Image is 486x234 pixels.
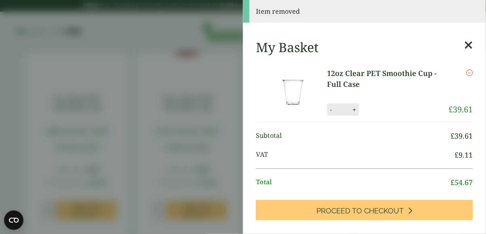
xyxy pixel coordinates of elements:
span: £ [451,131,455,141]
span: £ [449,104,453,115]
bdi: 39.61 [449,104,473,115]
h2: My Basket [256,40,318,55]
span: £ [451,177,455,187]
a: 12oz Clear PET Smoothie Cup - Full Case [327,68,449,90]
button: + [350,106,358,113]
button: Open CMP widget [4,211,23,230]
bdi: 54.67 [451,177,473,187]
span: VAT [256,150,455,160]
a: Proceed to Checkout [256,200,473,220]
a: Remove this item [467,68,473,78]
span: Subtotal [256,131,451,141]
bdi: 39.61 [451,131,473,141]
button: - [328,106,334,113]
span: Proceed to Checkout [317,207,404,215]
span: £ [455,150,459,160]
span: Total [256,177,451,188]
bdi: 9.11 [455,150,473,160]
